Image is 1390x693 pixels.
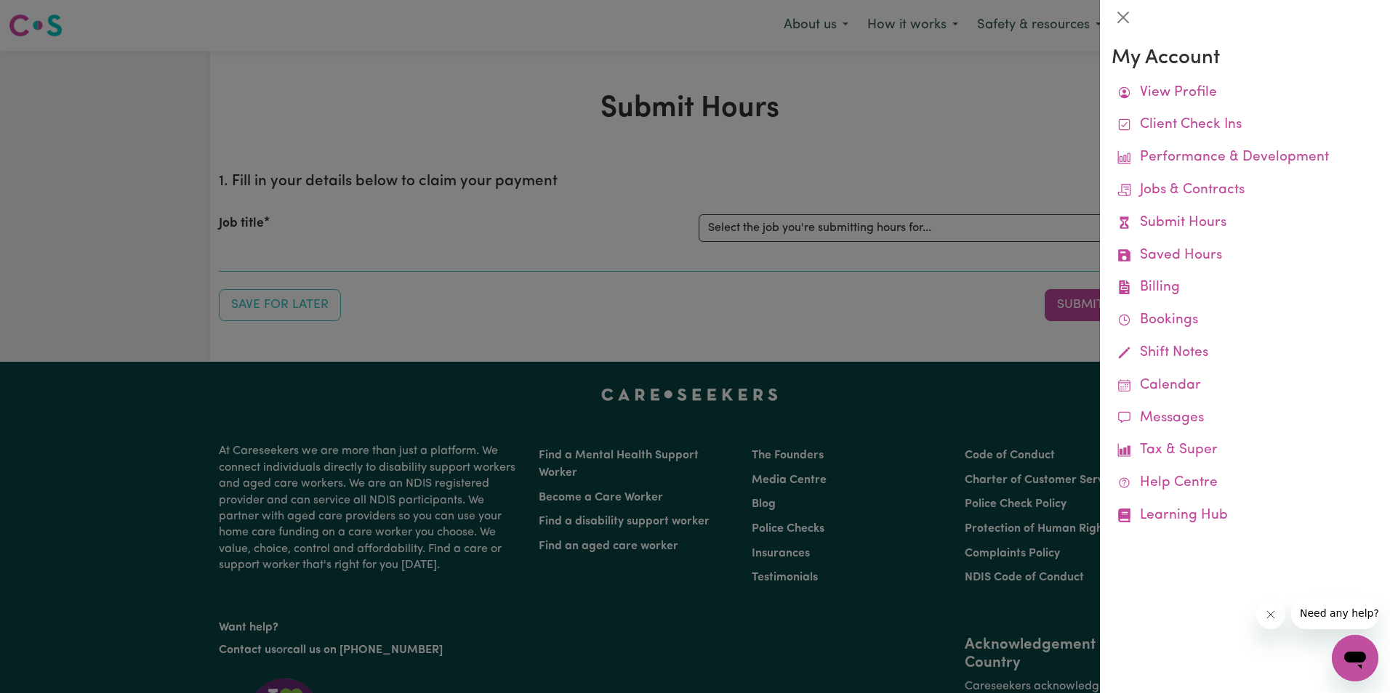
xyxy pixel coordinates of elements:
[1112,272,1378,304] a: Billing
[1112,207,1378,240] a: Submit Hours
[1112,434,1378,467] a: Tax & Super
[1112,402,1378,435] a: Messages
[1112,6,1135,29] button: Close
[1256,600,1285,629] iframe: Close message
[1112,370,1378,402] a: Calendar
[1112,109,1378,142] a: Client Check Ins
[1112,46,1378,71] h3: My Account
[9,10,88,22] span: Need any help?
[1112,467,1378,500] a: Help Centre
[1112,304,1378,337] a: Bookings
[1332,635,1378,681] iframe: Button to launch messaging window
[1112,240,1378,272] a: Saved Hours
[1291,597,1378,629] iframe: Message from company
[1112,500,1378,532] a: Learning Hub
[1112,174,1378,207] a: Jobs & Contracts
[1112,337,1378,370] a: Shift Notes
[1112,77,1378,110] a: View Profile
[1112,142,1378,174] a: Performance & Development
